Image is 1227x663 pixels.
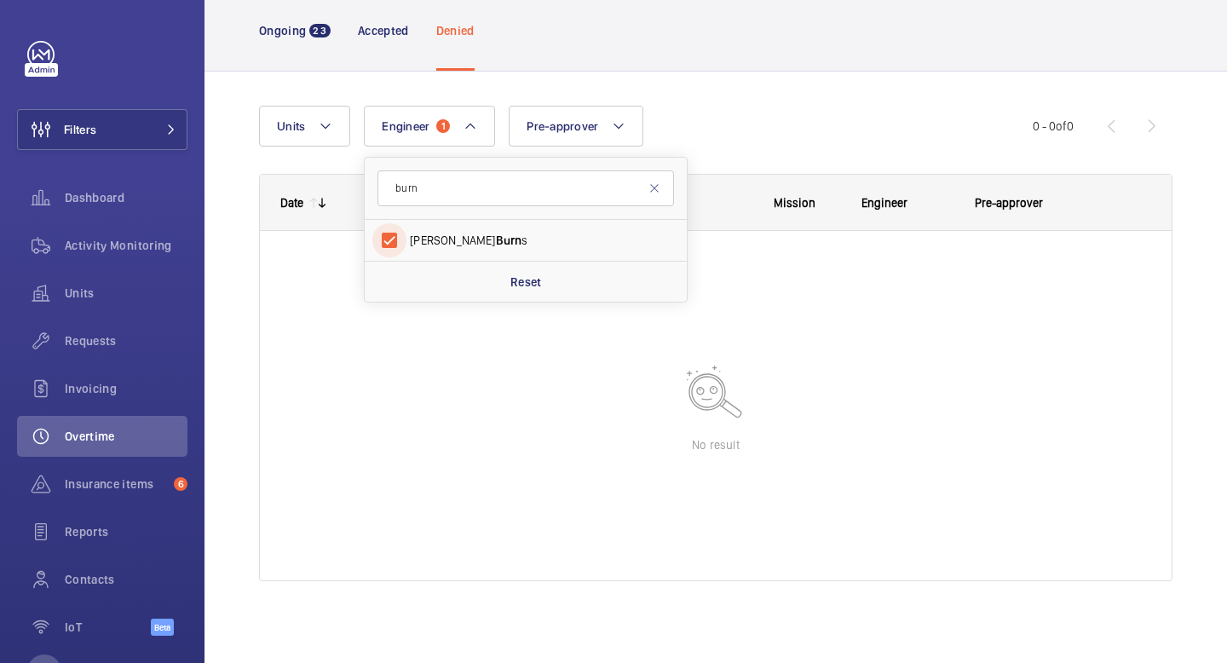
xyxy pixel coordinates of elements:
[65,189,187,206] span: Dashboard
[774,196,815,210] span: Mission
[277,119,305,133] span: Units
[510,274,542,291] p: Reset
[65,523,187,540] span: Reports
[65,619,151,636] span: IoT
[65,428,187,445] span: Overtime
[1056,119,1067,133] span: of
[64,121,96,138] span: Filters
[174,477,187,491] span: 6
[527,119,598,133] span: Pre-approver
[65,332,187,349] span: Requests
[377,170,674,206] input: Find a Engineer
[1033,120,1074,132] span: 0 - 0 0
[280,196,303,210] div: Date
[382,119,429,133] span: Engineer
[364,106,495,147] button: Engineer1
[65,571,187,588] span: Contacts
[65,285,187,302] span: Units
[861,196,907,210] span: Engineer
[65,237,187,254] span: Activity Monitoring
[259,22,306,39] p: Ongoing
[358,22,409,39] p: Accepted
[436,119,450,133] span: 1
[17,109,187,150] button: Filters
[65,476,167,493] span: Insurance items
[309,24,330,37] span: 23
[151,619,174,636] span: Beta
[975,196,1043,210] span: Pre-approver
[496,233,522,247] span: Burn
[509,106,643,147] button: Pre-approver
[65,380,187,397] span: Invoicing
[259,106,350,147] button: Units
[410,232,644,249] span: [PERSON_NAME] s
[436,22,475,39] p: Denied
